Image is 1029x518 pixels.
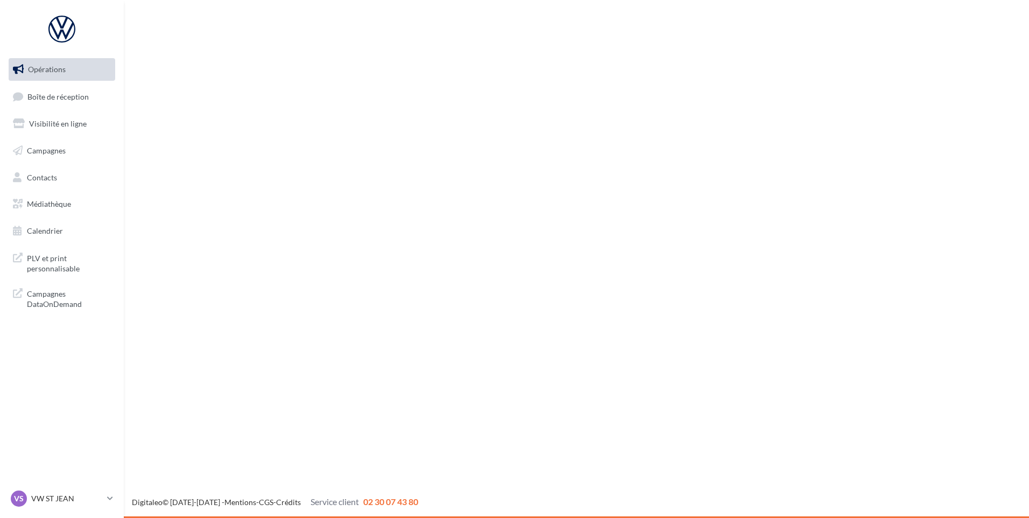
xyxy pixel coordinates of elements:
span: Boîte de réception [27,92,89,101]
span: Visibilité en ligne [29,119,87,128]
a: CGS [259,498,273,507]
span: © [DATE]-[DATE] - - - [132,498,418,507]
a: PLV et print personnalisable [6,247,117,278]
span: Service client [311,496,359,507]
a: Calendrier [6,220,117,242]
a: Visibilité en ligne [6,113,117,135]
a: Contacts [6,166,117,189]
a: Boîte de réception [6,85,117,108]
span: PLV et print personnalisable [27,251,111,274]
span: Calendrier [27,226,63,235]
a: Campagnes [6,139,117,162]
a: Campagnes DataOnDemand [6,282,117,314]
span: Contacts [27,172,57,181]
a: Opérations [6,58,117,81]
a: VS VW ST JEAN [9,488,115,509]
a: Mentions [224,498,256,507]
a: Digitaleo [132,498,163,507]
span: VS [14,493,24,504]
span: 02 30 07 43 80 [363,496,418,507]
p: VW ST JEAN [31,493,103,504]
a: Crédits [276,498,301,507]
a: Médiathèque [6,193,117,215]
span: Campagnes DataOnDemand [27,286,111,310]
span: Campagnes [27,146,66,155]
span: Médiathèque [27,199,71,208]
span: Opérations [28,65,66,74]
